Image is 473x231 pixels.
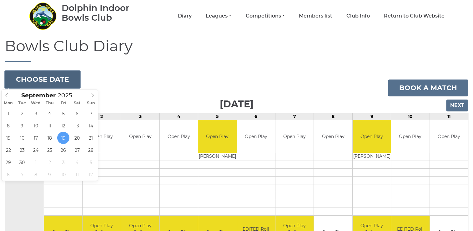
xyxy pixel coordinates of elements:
td: 2 [82,113,121,120]
a: Club Info [346,13,370,19]
span: October 4, 2025 [71,156,83,168]
span: September 25, 2025 [43,144,56,156]
span: September 13, 2025 [71,120,83,132]
span: October 9, 2025 [43,168,56,181]
span: September 5, 2025 [57,107,69,120]
span: October 10, 2025 [57,168,69,181]
span: September 20, 2025 [71,132,83,144]
td: Open Play [121,120,159,153]
td: Open Play [430,120,468,153]
span: October 7, 2025 [16,168,28,181]
span: Wed [29,101,43,105]
span: September 16, 2025 [16,132,28,144]
span: September 11, 2025 [43,120,56,132]
span: September 6, 2025 [71,107,83,120]
span: October 2, 2025 [43,156,56,168]
span: October 6, 2025 [2,168,14,181]
span: September 15, 2025 [2,132,14,144]
button: Choose date [5,71,80,88]
td: 3 [121,113,159,120]
span: September 23, 2025 [16,144,28,156]
a: Book a match [388,80,468,96]
td: 7 [275,113,314,120]
span: October 11, 2025 [71,168,83,181]
span: Sun [84,101,98,105]
span: Sat [70,101,84,105]
span: September 18, 2025 [43,132,56,144]
span: October 12, 2025 [85,168,97,181]
a: Leagues [206,13,231,19]
span: September 3, 2025 [30,107,42,120]
input: Next [446,100,468,111]
span: September 21, 2025 [85,132,97,144]
span: September 17, 2025 [30,132,42,144]
span: September 24, 2025 [30,144,42,156]
span: Tue [15,101,29,105]
span: September 29, 2025 [2,156,14,168]
span: September 9, 2025 [16,120,28,132]
td: 4 [159,113,198,120]
span: September 12, 2025 [57,120,69,132]
span: September 27, 2025 [71,144,83,156]
span: September 2, 2025 [16,107,28,120]
td: Open Play [275,120,314,153]
span: September 28, 2025 [85,144,97,156]
td: 11 [430,113,468,120]
span: September 7, 2025 [85,107,97,120]
td: Open Play [237,120,275,153]
span: Fri [57,101,70,105]
td: [PERSON_NAME] [198,153,236,161]
span: Thu [43,101,57,105]
span: October 1, 2025 [30,156,42,168]
td: Open Play [391,120,429,153]
span: September 1, 2025 [2,107,14,120]
td: 10 [391,113,430,120]
img: Dolphin Indoor Bowls Club [29,2,57,30]
a: Return to Club Website [384,13,445,19]
span: September 19, 2025 [57,132,69,144]
td: 9 [352,113,391,120]
td: Open Play [353,120,391,153]
span: September 22, 2025 [2,144,14,156]
td: Open Play [198,120,236,153]
td: Open Play [83,120,121,153]
td: 6 [237,113,275,120]
div: Dolphin Indoor Bowls Club [62,3,148,23]
td: [PERSON_NAME] [353,153,391,161]
span: Scroll to increment [21,93,56,99]
a: Diary [178,13,192,19]
a: Members list [299,13,332,19]
span: October 8, 2025 [30,168,42,181]
td: Open Play [314,120,352,153]
span: September 14, 2025 [85,120,97,132]
td: 8 [314,113,352,120]
span: October 3, 2025 [57,156,69,168]
td: Open Play [160,120,198,153]
span: September 30, 2025 [16,156,28,168]
span: October 5, 2025 [85,156,97,168]
span: September 10, 2025 [30,120,42,132]
span: September 8, 2025 [2,120,14,132]
a: Competitions [245,13,284,19]
input: Scroll to increment [56,92,80,99]
span: September 4, 2025 [43,107,56,120]
td: 5 [198,113,237,120]
span: Mon [2,101,15,105]
span: September 26, 2025 [57,144,69,156]
h1: Bowls Club Diary [5,38,468,62]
